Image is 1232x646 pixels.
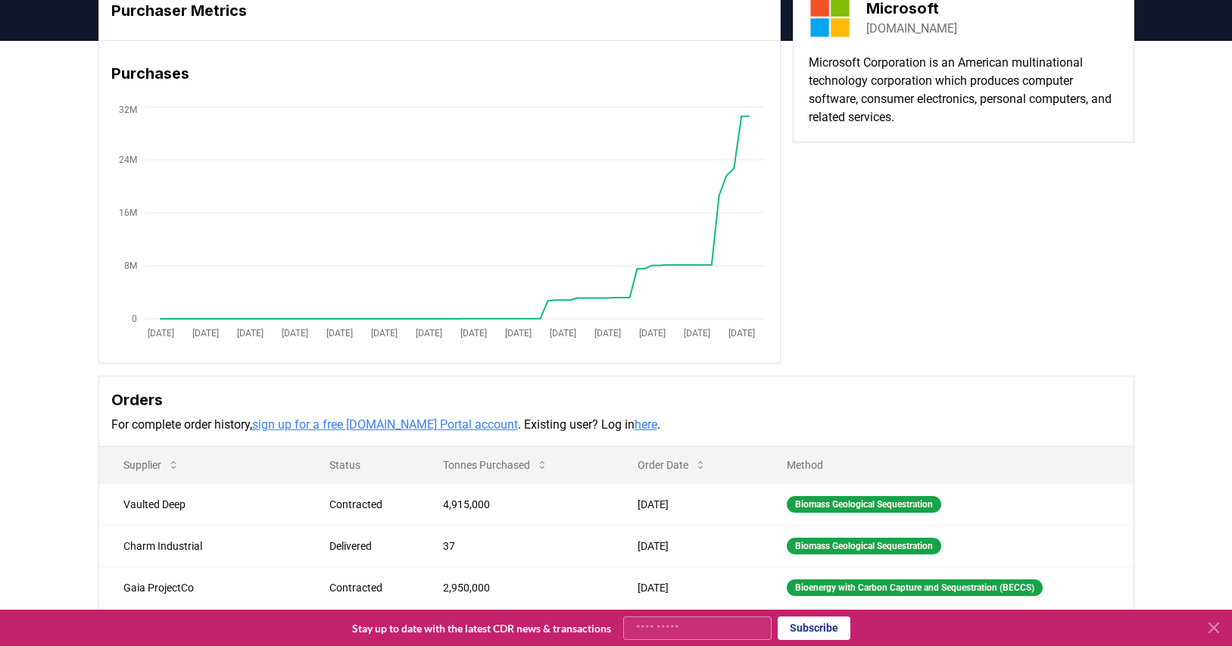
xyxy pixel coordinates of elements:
p: Microsoft Corporation is an American multinational technology corporation which produces computer... [809,54,1118,126]
div: Biomass Geological Sequestration [787,496,941,513]
tspan: [DATE] [147,328,173,339]
div: Bioenergy with Carbon Capture and Sequestration (BECCS) [787,579,1043,596]
tspan: [DATE] [504,328,531,339]
tspan: [DATE] [281,328,307,339]
tspan: [DATE] [683,328,710,339]
tspan: [DATE] [594,328,620,339]
div: Contracted [329,580,407,595]
button: Supplier [111,450,192,480]
tspan: 32M [119,105,137,115]
div: Delivered [329,538,407,554]
tspan: 24M [119,154,137,165]
div: Biomass Geological Sequestration [787,538,941,554]
tspan: [DATE] [370,328,397,339]
td: Vaulted Deep [99,483,306,525]
tspan: 16M [119,208,137,218]
td: 37 [419,525,613,566]
tspan: [DATE] [638,328,665,339]
h3: Orders [111,389,1121,411]
tspan: 8M [124,261,137,271]
p: Status [317,457,407,473]
p: For complete order history, . Existing user? Log in . [111,416,1121,434]
td: [DATE] [613,483,763,525]
tspan: [DATE] [326,328,352,339]
tspan: 0 [132,314,137,324]
p: Method [775,457,1121,473]
td: 4,915,000 [419,483,613,525]
tspan: [DATE] [236,328,263,339]
td: Gaia ProjectCo [99,566,306,608]
button: Order Date [625,450,719,480]
a: here [635,417,657,432]
div: Contracted [329,497,407,512]
td: 2,950,000 [419,566,613,608]
tspan: [DATE] [415,328,441,339]
tspan: [DATE] [460,328,486,339]
tspan: [DATE] [192,328,218,339]
td: Charm Industrial [99,525,306,566]
button: Tonnes Purchased [431,450,560,480]
td: [DATE] [613,525,763,566]
tspan: [DATE] [728,328,754,339]
h3: Purchases [111,62,768,85]
tspan: [DATE] [549,328,575,339]
td: [DATE] [613,566,763,608]
a: [DOMAIN_NAME] [866,20,957,38]
a: sign up for a free [DOMAIN_NAME] Portal account [252,417,518,432]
